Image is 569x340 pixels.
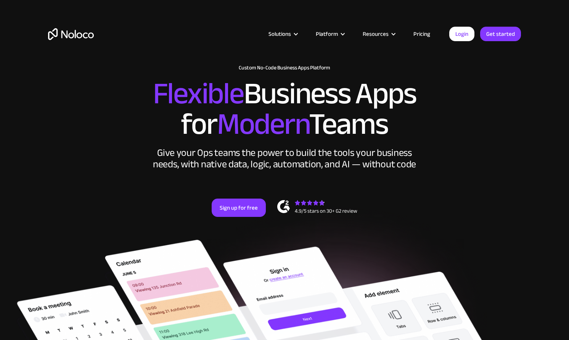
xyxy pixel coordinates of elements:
[48,28,94,40] a: home
[259,29,306,39] div: Solutions
[480,27,521,41] a: Get started
[212,199,266,217] a: Sign up for free
[306,29,353,39] div: Platform
[153,65,244,122] span: Flexible
[363,29,389,39] div: Resources
[268,29,291,39] div: Solutions
[151,147,418,170] div: Give your Ops teams the power to build the tools your business needs, with native data, logic, au...
[449,27,474,41] a: Login
[316,29,338,39] div: Platform
[217,96,309,152] span: Modern
[404,29,440,39] a: Pricing
[48,79,521,140] h2: Business Apps for Teams
[353,29,404,39] div: Resources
